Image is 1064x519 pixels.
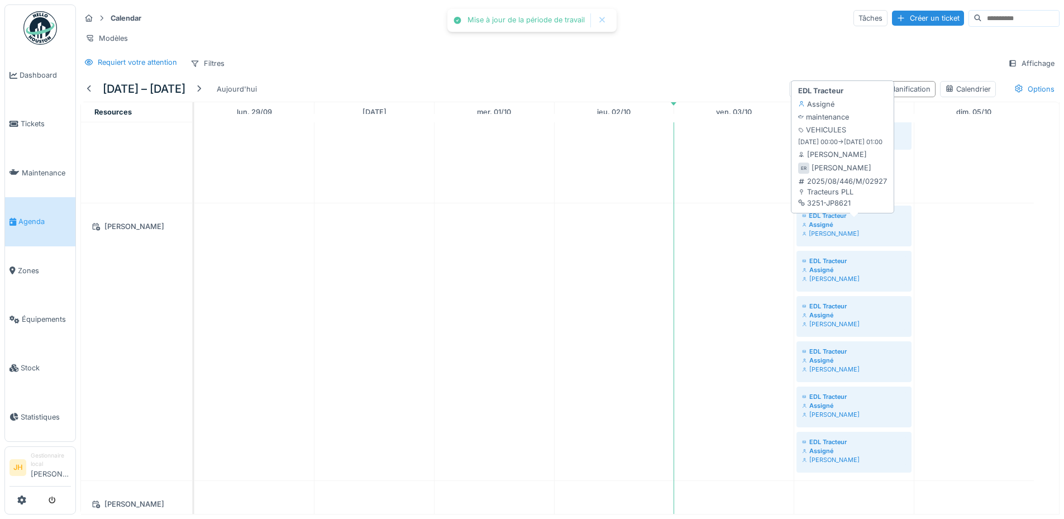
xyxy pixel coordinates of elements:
[21,363,71,373] span: Stock
[798,176,887,187] div: 2025/08/446/M/02927
[798,99,834,109] div: Assigné
[892,11,964,26] div: Créer un ticket
[798,187,887,197] div: Tracteurs PLL
[9,451,71,487] a: JH Gestionnaire local[PERSON_NAME]
[98,57,177,68] div: Requiert votre attention
[1003,55,1060,72] div: Affichage
[5,295,75,344] a: Équipements
[798,198,887,208] div: 3251-JP8621
[5,99,75,148] a: Tickets
[802,274,906,283] div: [PERSON_NAME]
[94,108,132,116] span: Resources
[80,30,133,46] div: Modèles
[798,149,867,160] div: [PERSON_NAME]
[88,220,185,234] div: [PERSON_NAME]
[594,104,633,120] a: 2 octobre 2025
[467,16,585,25] div: Mise à jour de la période de travail
[802,410,906,419] div: [PERSON_NAME]
[802,392,906,401] div: EDL Tracteur
[18,216,71,227] span: Agenda
[802,211,906,220] div: EDL Tracteur
[474,104,514,120] a: 1 octobre 2025
[31,451,71,469] div: Gestionnaire local
[802,265,906,274] div: Assigné
[802,229,906,238] div: [PERSON_NAME]
[20,70,71,80] span: Dashboard
[802,256,906,265] div: EDL Tracteur
[802,455,906,464] div: [PERSON_NAME]
[9,459,26,476] li: JH
[234,104,275,120] a: 29 septembre 2025
[5,51,75,99] a: Dashboard
[22,314,71,325] span: Équipements
[212,82,261,97] div: Aujourd'hui
[185,55,230,72] div: Filtres
[802,446,906,455] div: Assigné
[5,393,75,441] a: Statistiques
[798,85,843,96] strong: EDL Tracteur
[802,311,906,320] div: Assigné
[31,451,71,484] li: [PERSON_NAME]
[5,344,75,392] a: Stock
[802,220,906,229] div: Assigné
[853,10,888,26] div: Tâches
[5,246,75,295] a: Zones
[103,82,185,96] h5: [DATE] – [DATE]
[21,118,71,129] span: Tickets
[802,365,906,374] div: [PERSON_NAME]
[802,401,906,410] div: Assigné
[1009,81,1060,97] div: Options
[802,320,906,328] div: [PERSON_NAME]
[812,163,871,173] div: [PERSON_NAME]
[713,104,755,120] a: 3 octobre 2025
[21,412,71,422] span: Statistiques
[953,104,994,120] a: 5 octobre 2025
[802,437,906,446] div: EDL Tracteur
[802,347,906,356] div: EDL Tracteur
[798,112,849,122] div: maintenance
[23,11,57,45] img: Badge_color-CXgf-gQk.svg
[802,302,906,311] div: EDL Tracteur
[798,163,809,174] div: ER
[802,356,906,365] div: Assigné
[360,104,389,120] a: 30 septembre 2025
[878,84,931,94] div: Planification
[5,149,75,197] a: Maintenance
[106,13,146,23] strong: Calendar
[22,168,71,178] span: Maintenance
[5,197,75,246] a: Agenda
[798,137,882,147] small: [DATE] 00:00 -> [DATE] 01:00
[945,84,991,94] div: Calendrier
[88,497,185,511] div: [PERSON_NAME]
[18,265,71,276] span: Zones
[798,125,846,135] div: VEHICULES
